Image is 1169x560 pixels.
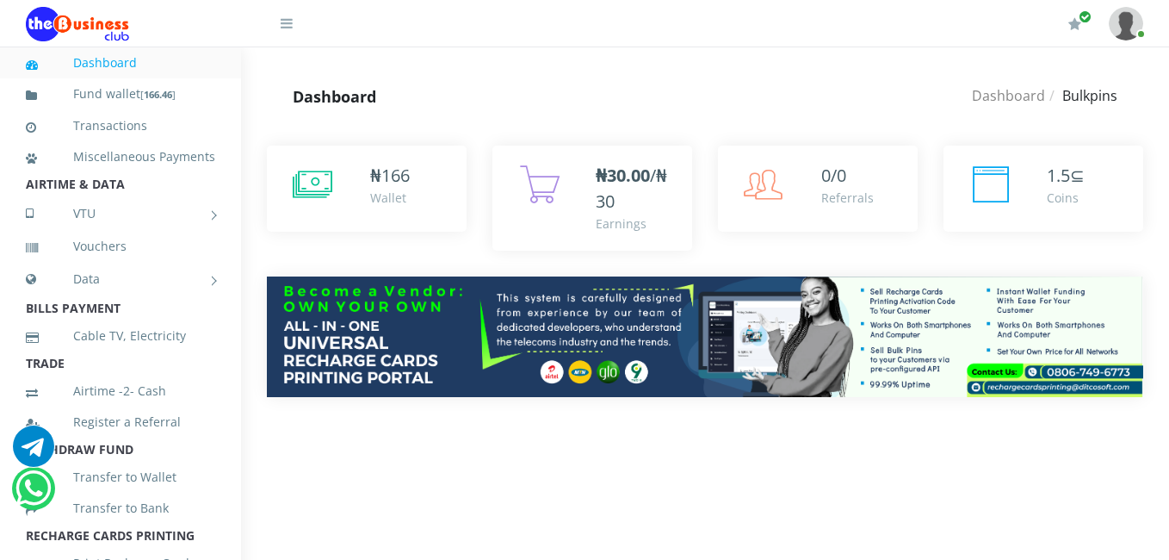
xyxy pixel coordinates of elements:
div: Coins [1047,189,1085,207]
span: 166 [381,164,410,187]
li: Bulkpins [1045,85,1117,106]
strong: Dashboard [293,86,376,107]
a: Miscellaneous Payments [26,137,215,177]
a: Transfer to Bank [26,488,215,528]
small: [ ] [140,88,176,101]
div: Referrals [821,189,874,207]
a: Transactions [26,106,215,146]
img: Logo [26,7,129,41]
span: 0/0 [821,164,846,187]
a: Transfer to Wallet [26,457,215,497]
div: ⊆ [1047,163,1085,189]
a: Chat for support [13,439,54,467]
a: Chat for support [15,481,51,509]
a: Register a Referral [26,402,215,442]
i: Renew/Upgrade Subscription [1068,17,1081,31]
b: ₦30.00 [596,164,650,187]
a: 0/0 Referrals [718,146,918,232]
a: ₦30.00/₦30 Earnings [492,146,692,251]
div: Wallet [370,189,410,207]
span: 1.5 [1047,164,1070,187]
a: VTU [26,192,215,235]
a: Airtime -2- Cash [26,371,215,411]
img: User [1109,7,1143,40]
div: ₦ [370,163,410,189]
a: Data [26,258,215,301]
span: /₦30 [596,164,667,213]
div: Earnings [596,215,675,233]
img: multitenant_rcp.png [267,277,1143,397]
a: Cable TV, Electricity [26,316,215,356]
a: Fund wallet[166.46] [26,74,215,115]
a: Vouchers [26,227,215,266]
span: Renew/Upgrade Subscription [1079,10,1092,23]
b: 166.46 [144,88,172,101]
a: Dashboard [972,86,1045,105]
a: ₦166 Wallet [267,146,467,232]
a: Dashboard [26,43,215,83]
